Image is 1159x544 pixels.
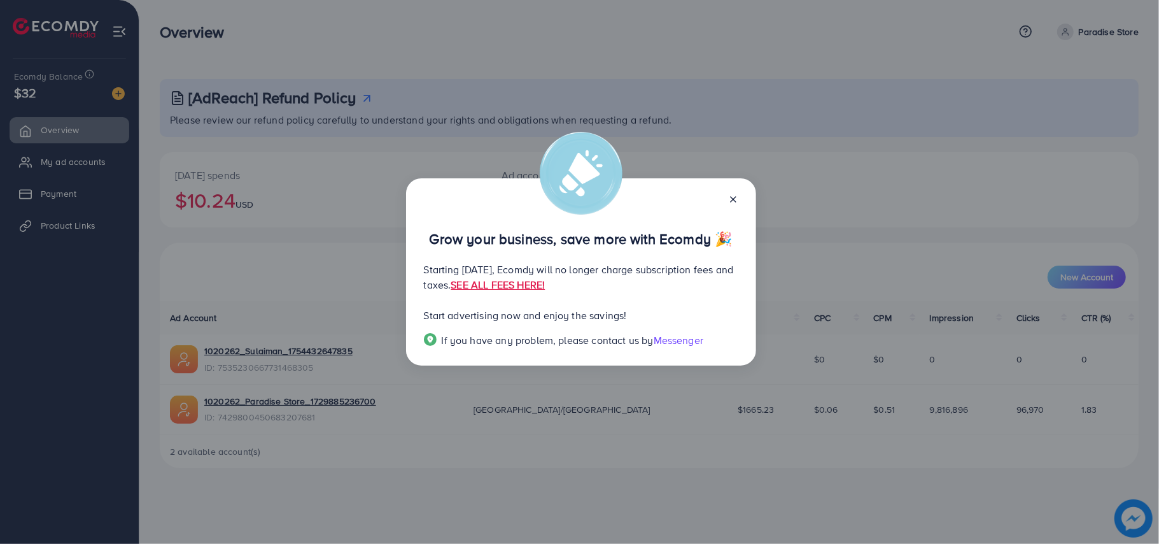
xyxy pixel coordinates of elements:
p: Start advertising now and enjoy the savings! [424,308,738,323]
img: alert [540,132,622,215]
span: Messenger [654,333,703,347]
span: If you have any problem, please contact us by [442,333,654,347]
p: Starting [DATE], Ecomdy will no longer charge subscription fees and taxes. [424,262,738,292]
a: SEE ALL FEES HERE! [451,278,545,292]
p: Grow your business, save more with Ecomdy 🎉 [424,231,738,247]
img: Popup guide [424,333,437,346]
